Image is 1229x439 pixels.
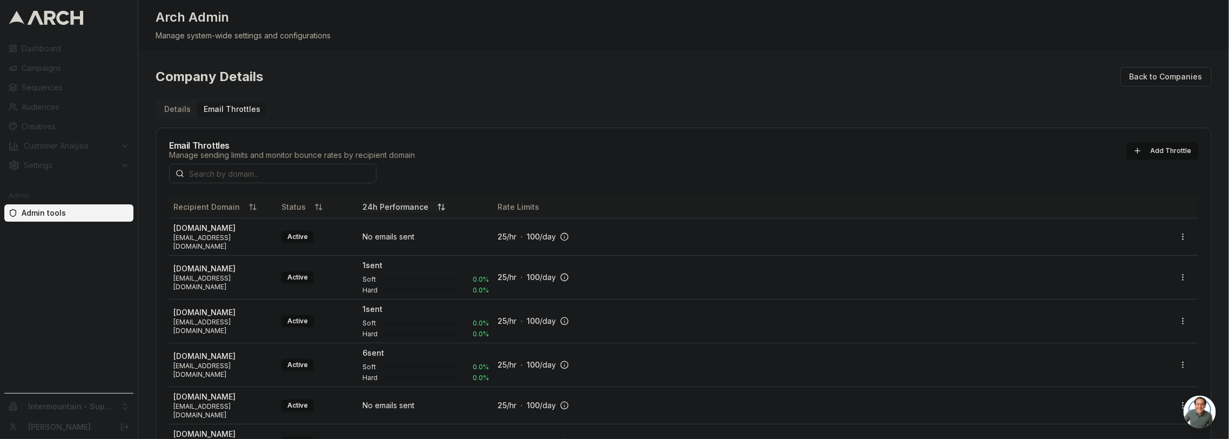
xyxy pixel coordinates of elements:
[362,202,446,212] button: 24h Performance
[173,274,273,291] span: [EMAIL_ADDRESS][DOMAIN_NAME]
[507,401,516,410] span: /hr
[169,164,377,183] input: Search by domain...
[463,330,489,338] span: 0.0 %
[4,398,133,415] button: Intermountain - Superior Water & Air
[169,141,415,150] div: Email Throttles
[463,286,489,295] span: 0.0 %
[281,315,314,327] div: Active
[362,363,380,371] span: Soft
[22,121,129,132] span: Creatives
[281,400,314,411] div: Active
[281,231,314,243] div: Active
[463,319,489,328] span: 0.0 %
[540,272,556,282] span: /day
[4,40,133,57] a: Dashboard
[4,79,133,96] a: Sequences
[463,374,489,382] span: 0.0 %
[156,68,263,85] h1: Company Details
[281,359,314,371] div: Active
[527,316,540,325] span: 100
[521,316,522,325] span: ·
[540,360,556,369] span: /day
[498,316,507,325] span: 25
[362,275,380,284] span: Soft
[362,348,384,358] span: 6 sent
[4,59,133,77] a: Campaigns
[156,30,1212,41] div: Manage system-wide settings and configurations
[173,362,273,379] span: [EMAIL_ADDRESS][DOMAIN_NAME]
[173,391,273,402] span: [DOMAIN_NAME]
[28,422,109,433] a: [PERSON_NAME]
[4,204,133,222] a: Admin tools
[527,232,540,241] span: 100
[493,196,1168,218] th: Rate Limits
[169,150,415,161] div: Manage sending limits and monitor bounce rates by recipient domain
[507,316,516,325] span: /hr
[521,360,522,369] span: ·
[527,360,540,369] span: 100
[498,272,507,282] span: 25
[173,402,273,420] span: [EMAIL_ADDRESS][DOMAIN_NAME]
[527,401,540,410] span: 100
[362,330,380,338] span: Hard
[4,187,133,204] div: Admin
[281,202,323,212] button: Status
[507,272,516,282] span: /hr
[527,272,540,282] span: 100
[156,9,229,26] h1: Arch Admin
[281,271,314,283] div: Active
[1120,67,1212,87] a: Back to Companies
[463,275,489,284] span: 0.0 %
[498,401,507,410] span: 25
[362,400,489,411] div: No emails sent
[1127,142,1198,159] button: Add Throttle
[463,363,489,371] span: 0.0 %
[362,304,382,315] span: 1 sent
[173,202,257,212] button: Recipient Domain
[521,401,522,410] span: ·
[22,63,129,74] span: Campaigns
[158,102,197,117] button: Details
[362,374,380,382] span: Hard
[498,232,507,241] span: 25
[197,102,267,117] button: Email Throttles
[24,160,116,171] span: Settings
[173,351,273,362] span: [DOMAIN_NAME]
[4,118,133,135] a: Creatives
[507,232,516,241] span: /hr
[362,286,380,295] span: Hard
[22,102,129,112] span: Audiences
[521,272,522,282] span: ·
[4,98,133,116] a: Audiences
[4,157,133,174] button: Settings
[173,223,273,234] span: [DOMAIN_NAME]
[1184,396,1216,428] div: Open chat
[362,260,382,271] span: 1 sent
[117,420,132,435] button: Log out
[362,231,489,242] div: No emails sent
[24,141,116,151] span: Customer Analysis
[28,402,116,411] span: Intermountain - Superior Water & Air
[22,43,129,54] span: Dashboard
[173,318,273,335] span: [EMAIL_ADDRESS][DOMAIN_NAME]
[173,307,273,318] span: [DOMAIN_NAME]
[540,316,556,325] span: /day
[173,263,273,274] span: [DOMAIN_NAME]
[173,234,273,251] span: [EMAIL_ADDRESS][DOMAIN_NAME]
[4,137,133,155] button: Customer Analysis
[521,232,522,241] span: ·
[362,319,380,328] span: Soft
[507,360,516,369] span: /hr
[540,232,556,241] span: /day
[22,82,129,93] span: Sequences
[540,401,556,410] span: /day
[22,208,129,218] span: Admin tools
[498,360,507,369] span: 25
